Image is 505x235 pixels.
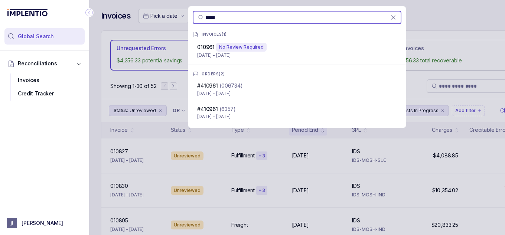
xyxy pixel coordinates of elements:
span: 10961 [201,44,215,50]
span: #4 [197,82,218,89]
span: 10961 [204,82,218,89]
p: [DATE] - [DATE] [197,113,397,120]
p: [DATE] - [DATE] [197,90,397,97]
div: No Review Required [216,43,267,52]
p: ORDERS ( 2 ) [202,72,225,76]
div: Reconciliations [4,72,85,102]
div: Collapse Icon [85,8,94,17]
div: Credit Tracker [10,87,79,100]
span: User initials [7,218,17,228]
span: #4 [197,106,218,112]
span: Reconciliations [18,60,57,67]
div: Invoices [10,74,79,87]
p: [PERSON_NAME] [22,219,63,227]
span: 10961 [204,106,218,112]
button: Reconciliations [4,55,85,72]
span: 0 [197,44,215,50]
p: (006734) [219,82,243,89]
p: (6357) [219,105,236,113]
span: Global Search [18,33,54,40]
button: User initials[PERSON_NAME] [7,218,82,228]
p: INVOICES ( 1 ) [202,32,227,37]
p: [DATE] - [DATE] [197,52,397,59]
